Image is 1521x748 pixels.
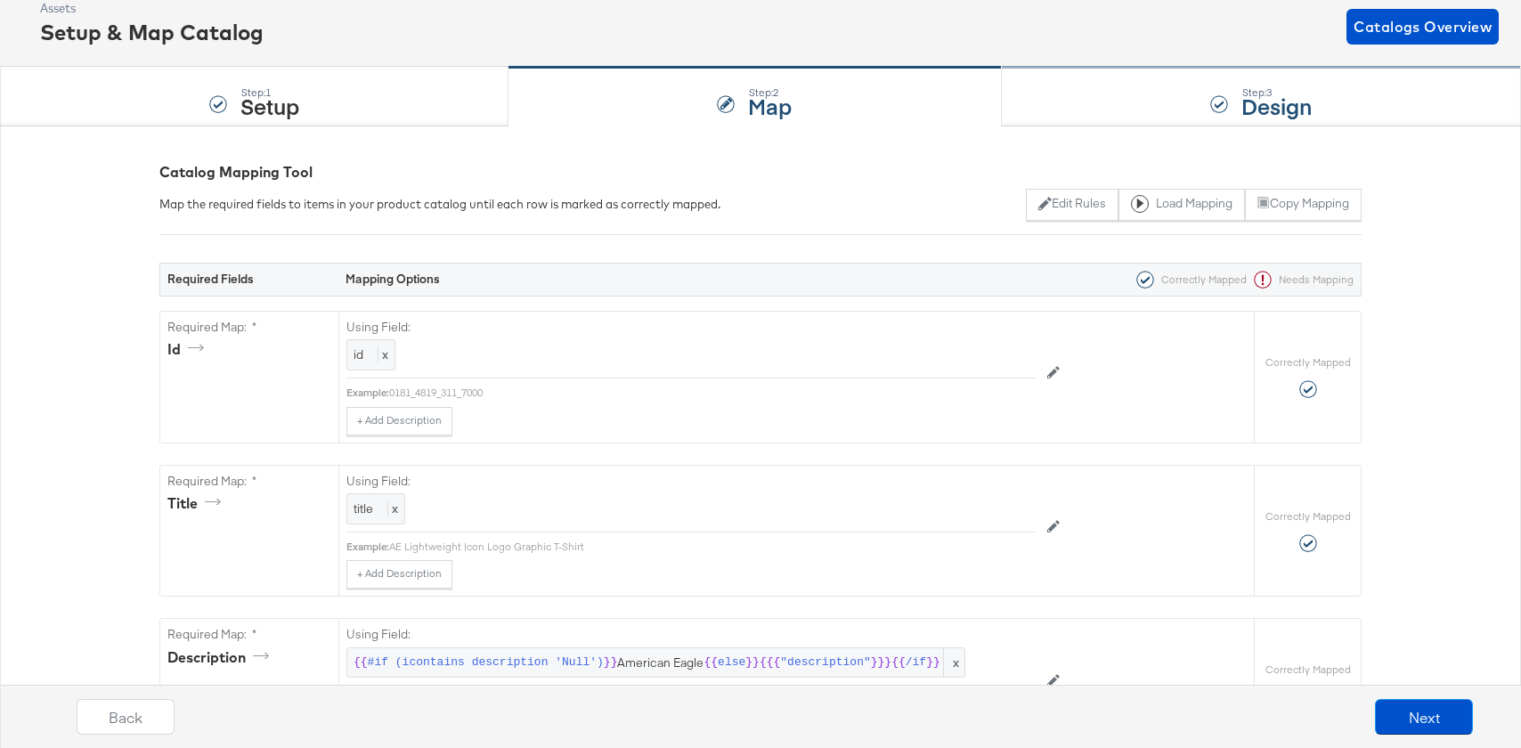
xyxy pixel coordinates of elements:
[745,654,760,671] span: }}
[346,626,1037,643] label: Using Field:
[167,626,331,643] label: Required Map: *
[1375,699,1473,735] button: Next
[1118,189,1245,221] button: Load Mapping
[1265,509,1351,524] label: Correctly Mapped
[378,346,388,362] span: x
[40,17,264,47] div: Setup & Map Catalog
[1129,271,1247,289] div: Correctly Mapped
[240,86,299,99] div: Step: 1
[346,319,1037,336] label: Using Field:
[1354,14,1492,39] span: Catalogs Overview
[346,560,452,589] button: + Add Description
[159,196,720,213] div: Map the required fields to items in your product catalog until each row is marked as correctly ma...
[387,500,398,516] span: x
[1265,355,1351,370] label: Correctly Mapped
[1241,86,1312,99] div: Step: 3
[389,386,1037,400] div: 0181_4819_311_7000
[346,386,389,400] div: Example:
[167,339,210,360] div: id
[167,493,227,514] div: title
[346,540,389,554] div: Example:
[780,654,870,671] span: "description"
[1346,9,1499,45] button: Catalogs Overview
[926,654,940,671] span: }}
[943,648,964,678] span: x
[354,346,363,362] span: id
[891,654,906,671] span: {{
[389,540,1037,554] div: AE Lightweight Icon Logo Graphic T-Shirt
[240,91,299,120] strong: Setup
[748,91,792,120] strong: Map
[167,473,331,490] label: Required Map: *
[760,654,780,671] span: {{{
[346,407,452,435] button: + Add Description
[354,654,958,671] span: American Eagle
[704,654,718,671] span: {{
[346,271,440,287] strong: Mapping Options
[1241,91,1312,120] strong: Design
[167,647,275,668] div: description
[748,86,792,99] div: Step: 2
[604,654,618,671] span: }}
[1245,189,1362,221] button: Copy Mapping
[167,319,331,336] label: Required Map: *
[354,654,368,671] span: {{
[1265,663,1351,677] label: Correctly Mapped
[1247,271,1354,289] div: Needs Mapping
[1026,189,1118,221] button: Edit Rules
[368,654,604,671] span: #if (icontains description 'Null')
[906,654,926,671] span: /if
[159,162,1362,183] div: Catalog Mapping Tool
[77,699,175,735] button: Back
[167,271,254,287] strong: Required Fields
[871,654,891,671] span: }}}
[354,500,373,516] span: title
[718,654,745,671] span: else
[346,473,1037,490] label: Using Field:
